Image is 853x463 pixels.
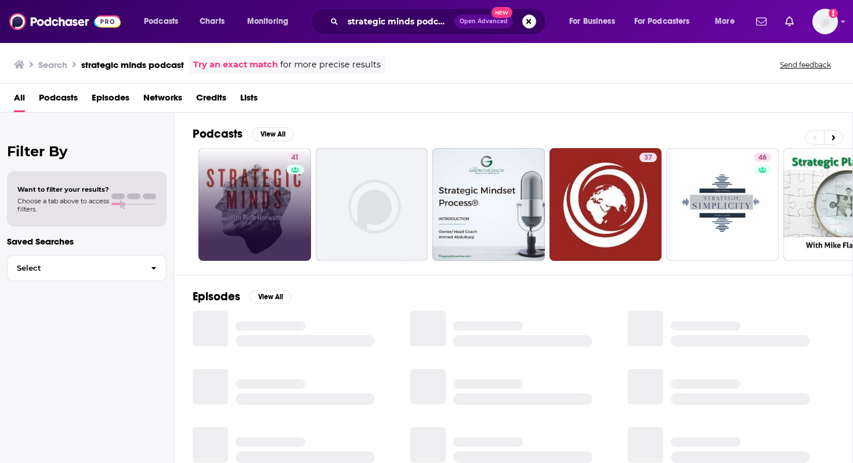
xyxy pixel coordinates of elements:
[17,185,109,193] span: Want to filter your results?
[812,9,838,34] span: Logged in as torisims
[81,59,184,70] h3: strategic minds podcast
[9,10,121,33] img: Podchaser - Follow, Share and Rate Podcasts
[491,7,512,18] span: New
[92,88,129,112] a: Episodes
[240,88,258,112] a: Lists
[569,13,615,30] span: For Business
[280,58,381,71] span: for more precise results
[252,127,294,141] button: View All
[136,12,193,31] button: open menu
[196,88,226,112] a: Credits
[561,12,630,31] button: open menu
[639,153,657,162] a: 37
[454,15,513,28] button: Open AdvancedNew
[198,148,311,261] a: 41
[14,88,25,112] a: All
[143,88,182,112] a: Networks
[812,9,838,34] button: Show profile menu
[7,236,167,247] p: Saved Searches
[193,289,240,304] h2: Episodes
[291,152,299,164] span: 41
[343,12,454,31] input: Search podcasts, credits, & more...
[707,12,749,31] button: open menu
[776,60,834,70] button: Send feedback
[322,8,557,35] div: Search podcasts, credits, & more...
[7,255,167,281] button: Select
[250,290,291,304] button: View All
[17,197,109,213] span: Choose a tab above to access filters.
[39,88,78,112] a: Podcasts
[192,12,232,31] a: Charts
[627,12,707,31] button: open menu
[666,148,779,261] a: 46
[200,13,225,30] span: Charts
[38,59,67,70] h3: Search
[812,9,838,34] img: User Profile
[751,12,771,31] a: Show notifications dropdown
[829,9,838,18] svg: Add a profile image
[758,152,767,164] span: 46
[7,143,167,160] h2: Filter By
[247,13,288,30] span: Monitoring
[239,12,303,31] button: open menu
[8,264,142,272] span: Select
[715,13,735,30] span: More
[550,148,662,261] a: 37
[193,127,243,141] h2: Podcasts
[193,127,294,141] a: PodcastsView All
[754,153,771,162] a: 46
[144,13,178,30] span: Podcasts
[193,58,278,71] a: Try an exact match
[460,19,508,24] span: Open Advanced
[634,13,690,30] span: For Podcasters
[287,153,303,162] a: 41
[193,289,291,304] a: EpisodesView All
[780,12,798,31] a: Show notifications dropdown
[644,152,652,164] span: 37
